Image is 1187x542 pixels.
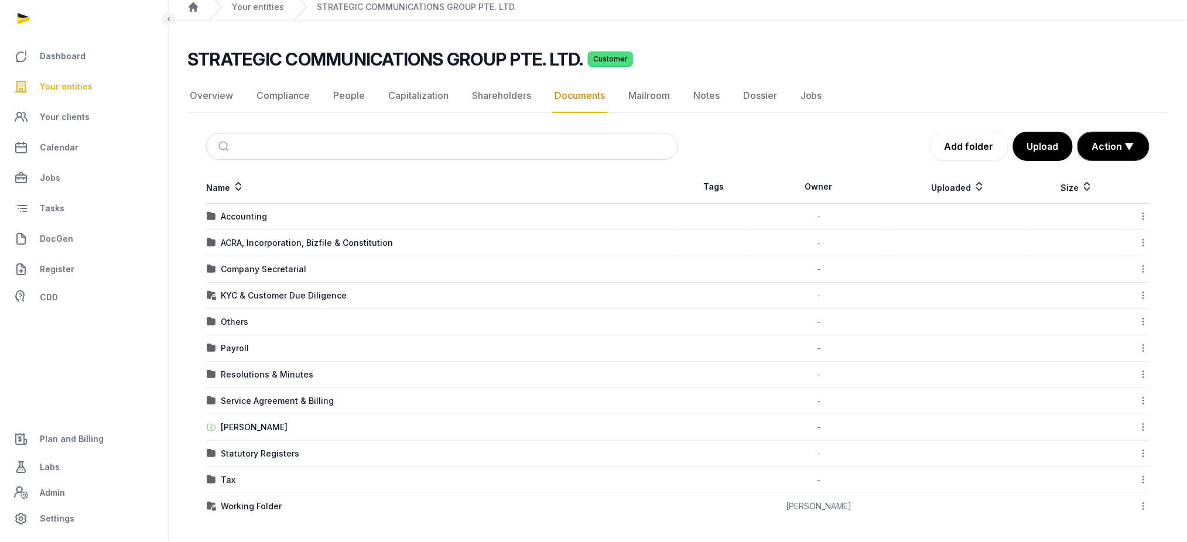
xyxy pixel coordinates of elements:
[9,164,159,192] a: Jobs
[930,132,1008,161] a: Add folder
[232,1,284,13] a: Your entities
[40,290,58,304] span: CDD
[9,42,159,70] a: Dashboard
[470,79,533,113] a: Shareholders
[207,370,216,379] img: folder.svg
[691,79,722,113] a: Notes
[207,344,216,353] img: folder.svg
[207,449,216,458] img: folder.svg
[9,425,159,453] a: Plan and Billing
[9,133,159,162] a: Calendar
[221,237,393,249] div: ACRA, Incorporation, Bizfile & Constitution
[207,396,216,406] img: folder.svg
[750,414,888,441] td: -
[678,170,750,204] th: Tags
[750,283,888,309] td: -
[40,140,78,155] span: Calendar
[40,512,74,526] span: Settings
[9,73,159,101] a: Your entities
[9,481,159,505] a: Admin
[1013,132,1073,161] button: Upload
[221,263,306,275] div: Company Secretarial
[798,79,825,113] a: Jobs
[221,290,347,301] div: KYC & Customer Due Diligence
[187,79,1168,113] nav: Tabs
[750,204,888,230] td: -
[40,171,60,185] span: Jobs
[9,225,159,253] a: DocGen
[588,52,633,67] span: Customer
[40,201,64,215] span: Tasks
[1078,132,1149,160] button: Action ▼
[206,170,678,204] th: Name
[9,103,159,131] a: Your clients
[9,453,159,481] a: Labs
[221,395,334,407] div: Service Agreement & Billing
[221,369,313,380] div: Resolutions & Minutes
[626,79,672,113] a: Mailroom
[221,316,248,328] div: Others
[187,49,583,70] h2: STRATEGIC COMMUNICATIONS GROUP PTE. LTD.
[207,238,216,248] img: folder.svg
[750,467,888,493] td: -
[750,309,888,335] td: -
[207,265,216,274] img: folder.svg
[741,79,779,113] a: Dossier
[207,423,216,432] img: folder-upload.svg
[750,362,888,388] td: -
[750,256,888,283] td: -
[750,230,888,256] td: -
[888,170,1029,204] th: Uploaded
[40,110,90,124] span: Your clients
[40,80,93,94] span: Your entities
[9,194,159,222] a: Tasks
[750,335,888,362] td: -
[750,493,888,520] td: [PERSON_NAME]
[331,79,367,113] a: People
[207,291,216,300] img: folder-locked-icon.svg
[40,460,60,474] span: Labs
[211,133,239,159] button: Submit
[207,317,216,327] img: folder.svg
[386,79,451,113] a: Capitalization
[221,342,249,354] div: Payroll
[750,388,888,414] td: -
[40,49,85,63] span: Dashboard
[254,79,312,113] a: Compliance
[9,255,159,283] a: Register
[40,262,74,276] span: Register
[221,211,267,222] div: Accounting
[207,502,216,511] img: folder-locked-icon.svg
[221,448,299,459] div: Statutory Registers
[207,212,216,221] img: folder.svg
[750,441,888,467] td: -
[9,505,159,533] a: Settings
[552,79,607,113] a: Documents
[750,170,888,204] th: Owner
[40,232,73,246] span: DocGen
[317,1,516,13] a: STRATEGIC COMMUNICATIONS GROUP PTE. LTD.
[207,475,216,485] img: folder.svg
[187,79,235,113] a: Overview
[1029,170,1125,204] th: Size
[40,432,104,446] span: Plan and Billing
[40,486,65,500] span: Admin
[221,500,282,512] div: Working Folder
[221,474,235,486] div: Tax
[221,421,288,433] div: [PERSON_NAME]
[9,286,159,309] a: CDD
